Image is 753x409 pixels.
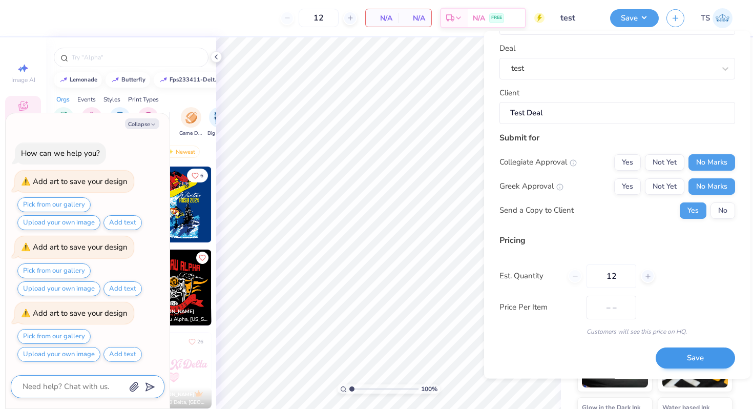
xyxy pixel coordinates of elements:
button: Add text [103,281,142,296]
div: Print Types [128,95,159,104]
button: Save [656,348,735,369]
button: fps233411-delta-kappa-epsilon-man-in-suit-with-lemonade-and-retro-text-in-yellow-philanthropy-del... [154,72,225,88]
button: No Marks [688,178,735,195]
label: Est. Quantity [499,271,560,282]
div: filter for Big Little Reveal [207,107,231,137]
button: lemonade [54,72,102,88]
button: Pick from our gallery [17,263,91,278]
img: trend_line.gif [111,77,119,83]
span: N/A [473,13,485,24]
span: [PERSON_NAME] [152,391,195,398]
img: 75e7bb18-362f-4676-b849-392a3f8c5729 [211,333,287,408]
img: c54a267a-0520-46ee-b04b-c544f775bd12 [211,167,287,242]
button: Like [184,335,208,349]
button: Pick from our gallery [17,197,91,212]
span: N/A [372,13,392,24]
button: Yes [614,154,641,171]
input: – – [299,9,339,27]
span: 26 [197,339,203,344]
button: Yes [680,202,706,219]
div: How can we help you? [21,148,100,158]
div: Submit for [499,132,735,144]
div: fps233411-delta-kappa-epsilon-man-in-suit-with-lemonade-and-retro-text-in-yellow-philanthropy-del... [170,77,221,83]
img: Game Day Image [185,112,197,124]
button: Collapse [125,118,159,129]
button: Add text [103,347,142,362]
img: Sports Image [58,112,70,124]
div: butterfly [121,77,145,83]
div: Collegiate Approval [499,157,577,169]
img: 9a7348f5-4885-44ba-ab08-26d47c44f35e [136,167,212,242]
div: Orgs [56,95,70,104]
button: filter button [179,107,203,137]
div: lemonade [70,77,97,83]
a: TS [701,8,733,28]
span: 6 [200,173,203,178]
span: TS [701,12,710,24]
img: Test Sales [713,8,733,28]
div: Greek Approval [499,181,563,193]
img: Big Little Reveal Image [214,112,225,124]
img: trend_line.gif [159,77,168,83]
input: e.g. Ethan Linker [499,103,735,125]
button: Like [196,252,208,264]
span: 100 % [421,384,437,394]
button: filter button [138,107,158,137]
label: Client [499,87,519,99]
img: 874ad527-8534-431f-a257-09b637de6ab7 [211,250,287,325]
span: [PERSON_NAME] [152,308,195,315]
span: Zeta Tau Alpha, [US_STATE][GEOGRAPHIC_DATA] [152,316,207,323]
img: Sorority Image [142,112,154,124]
button: filter button [207,107,231,137]
button: filter button [81,107,102,137]
img: 7cb16b47-93ae-49b1-9040-7efc5233d3d0 [136,250,212,325]
span: Image AI [11,76,35,84]
button: filter button [109,107,132,137]
button: Yes [614,178,641,195]
img: trend_line.gif [59,77,68,83]
button: butterfly [106,72,150,88]
div: filter for Game Day [179,107,203,137]
button: Pick from our gallery [17,329,91,344]
div: Newest [161,146,200,158]
button: Not Yet [645,178,684,195]
input: – – [587,264,636,288]
span: Game Day [179,130,203,137]
button: No Marks [688,154,735,171]
span: FREE [491,14,502,22]
button: filter button [53,107,74,137]
button: Add text [103,215,142,230]
div: Styles [103,95,120,104]
div: filter for Club [81,107,102,137]
button: Like [187,169,208,182]
img: ff0f4949-cc78-4cb5-bd80-8c59f0917867 [136,333,212,408]
label: Price Per Item [499,302,579,314]
label: Deal [499,43,515,55]
div: Pricing [499,234,735,247]
input: Try "Alpha" [71,52,202,63]
div: filter for Sports [53,107,74,137]
div: filter for Sorority [138,107,158,137]
div: Add art to save your design [33,176,128,187]
div: Add art to save your design [33,242,128,252]
div: Send a Copy to Client [499,205,574,217]
span: Big Little Reveal [207,130,231,137]
div: Add art to save your design [33,308,128,318]
img: topCreatorCrown.gif [195,390,203,398]
img: Fraternity Image [114,112,126,124]
button: Upload your own image [17,215,100,230]
button: Upload your own image [17,281,100,296]
div: filter for Fraternity [109,107,132,137]
span: N/A [405,13,425,24]
button: No [710,202,735,219]
input: Untitled Design [552,8,602,28]
img: Club Image [86,112,97,124]
div: Events [77,95,96,104]
button: Save [610,9,659,27]
button: Not Yet [645,154,684,171]
div: Customers will see this price on HQ. [499,327,735,336]
button: Upload your own image [17,347,100,362]
span: Alpha Xi Delta, [GEOGRAPHIC_DATA][US_STATE] [152,399,207,406]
